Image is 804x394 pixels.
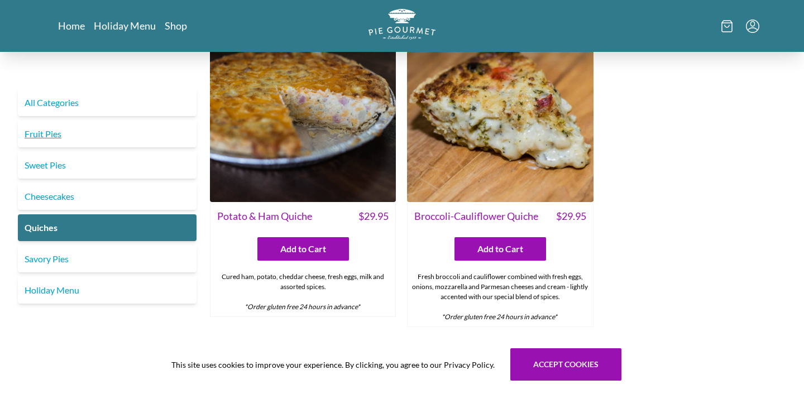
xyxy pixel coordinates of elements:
span: Add to Cart [477,242,523,256]
a: Cheesecakes [18,183,197,210]
a: Fruit Pies [18,121,197,147]
span: This site uses cookies to improve your experience. By clicking, you agree to our Privacy Policy. [171,359,495,371]
a: All Categories [18,89,197,116]
button: Menu [746,20,759,33]
span: Potato & Ham Quiche [217,209,312,224]
span: Broccoli-Cauliflower Quiche [414,209,538,224]
img: logo [368,9,435,40]
img: Broccoli-Cauliflower Quiche [407,16,593,202]
a: Holiday Menu [18,277,197,304]
button: Add to Cart [257,237,349,261]
a: Shop [165,19,187,32]
span: $ 29.95 [358,209,389,224]
a: Savory Pies [18,246,197,272]
a: Quiches [18,214,197,241]
em: *Order gluten free 24 hours in advance* [442,313,557,321]
span: $ 29.95 [556,209,586,224]
em: *Order gluten free 24 hours in advance* [245,302,360,311]
a: Holiday Menu [94,19,156,32]
span: Add to Cart [280,242,326,256]
button: Add to Cart [454,237,546,261]
button: Accept cookies [510,348,621,381]
a: Logo [368,9,435,43]
img: Potato & Ham Quiche [210,16,396,202]
a: Sweet Pies [18,152,197,179]
a: Home [58,19,85,32]
div: Cured ham, potato, cheddar cheese, fresh eggs, milk and assorted spices. [210,267,395,316]
div: Fresh broccoli and cauliflower combined with fresh eggs, onions, mozzarella and Parmesan cheeses ... [408,267,592,326]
